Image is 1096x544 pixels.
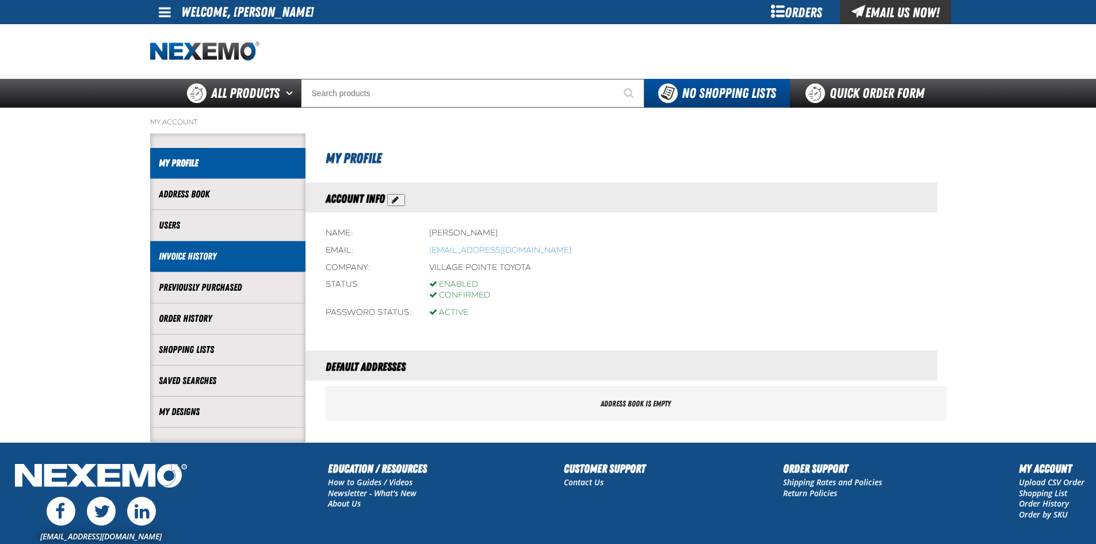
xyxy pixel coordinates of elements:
button: Action Edit Account Information [387,194,405,206]
a: Quick Order Form [790,79,946,108]
h2: Order Support [783,460,882,477]
img: Nexemo Logo [12,460,190,494]
a: Shopping List [1019,488,1067,499]
div: Enabled [429,279,490,290]
a: My Profile [159,157,297,170]
a: My Designs [159,405,297,419]
a: Order History [1019,498,1069,509]
a: Order History [159,312,297,325]
a: Invoice History [159,250,297,263]
a: Shopping Lists [159,343,297,356]
div: [PERSON_NAME] [429,228,498,239]
div: Confirmed [429,290,490,301]
a: Contact Us [564,477,604,488]
a: Shipping Rates and Policies [783,477,882,488]
span: All Products [211,83,280,104]
a: Previously Purchased [159,281,297,294]
h2: Customer Support [564,460,646,477]
span: No Shopping Lists [682,85,776,101]
h2: My Account [1019,460,1084,477]
a: About Us [328,498,361,509]
div: Password status [326,307,412,318]
a: Return Policies [783,488,837,499]
div: Name [326,228,412,239]
a: Newsletter - What's New [328,488,417,499]
input: Search [301,79,644,108]
div: Status [326,279,412,301]
a: Saved Searches [159,374,297,387]
div: Email [326,245,412,256]
div: Active [429,307,468,318]
a: [EMAIL_ADDRESS][DOMAIN_NAME] [40,531,162,542]
a: Opens a default email client to write an email to tmcdowell@vtaig.com [429,245,571,255]
h2: Education / Resources [328,460,427,477]
button: Open All Products pages [282,79,301,108]
div: Address book is empty [326,387,946,421]
a: My Account [150,117,197,127]
bdo: [EMAIL_ADDRESS][DOMAIN_NAME] [429,245,571,255]
a: Address Book [159,188,297,201]
span: My Profile [326,150,381,166]
span: Account Info [326,192,385,206]
a: How to Guides / Videos [328,477,413,488]
div: Village Pointe Toyota [429,263,531,273]
a: Order by SKU [1019,509,1068,520]
img: Nexemo logo [150,41,259,62]
div: Company [326,263,412,273]
a: Users [159,219,297,232]
a: Upload CSV Order [1019,477,1084,488]
span: Default Addresses [326,360,406,374]
nav: Breadcrumbs [150,117,946,127]
button: Start Searching [616,79,644,108]
a: Home [150,41,259,62]
button: You do not have available Shopping Lists. Open to Create a New List [644,79,790,108]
